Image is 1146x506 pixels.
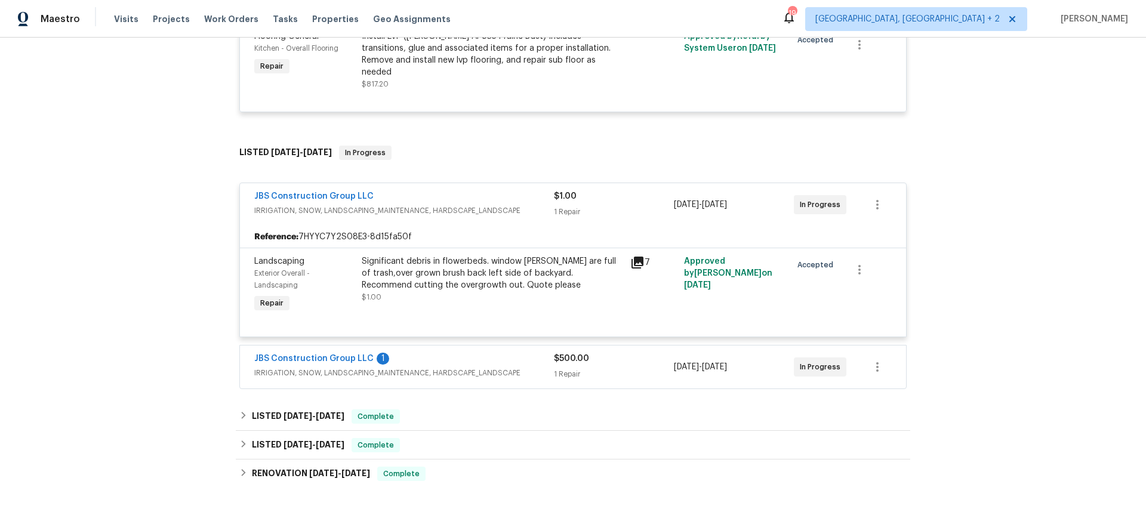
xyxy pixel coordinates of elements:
span: - [309,469,370,477]
span: [DATE] [316,440,344,449]
span: In Progress [340,147,390,159]
div: LISTED [DATE]-[DATE]In Progress [236,134,910,172]
h6: RENOVATION [252,467,370,481]
div: 1 Repair [554,368,674,380]
span: IRRIGATION, SNOW, LANDSCAPING_MAINTENANCE, HARDSCAPE_LANDSCAPE [254,205,554,217]
span: [DATE] [284,440,312,449]
span: [DATE] [702,363,727,371]
span: [DATE] [271,148,300,156]
span: [DATE] [316,412,344,420]
div: 1 Repair [554,206,674,218]
span: - [271,148,332,156]
span: [DATE] [303,148,332,156]
span: Kitchen - Overall Flooring [254,45,338,52]
span: [DATE] [684,281,711,289]
div: Significant debris in flowerbeds. window [PERSON_NAME] are full of trash,over grown brush back le... [362,255,623,291]
span: $1.00 [554,192,577,200]
span: Geo Assignments [373,13,451,25]
span: [DATE] [284,412,312,420]
span: Work Orders [204,13,258,25]
span: [DATE] [674,200,699,209]
span: IRRIGATION, SNOW, LANDSCAPING_MAINTENANCE, HARDSCAPE_LANDSCAPE [254,367,554,379]
div: 1 [377,353,389,365]
b: Reference: [254,231,298,243]
span: Projects [153,13,190,25]
span: [GEOGRAPHIC_DATA], [GEOGRAPHIC_DATA] + 2 [815,13,1000,25]
span: Complete [353,411,399,422]
span: [DATE] [309,469,338,477]
h6: LISTED [252,409,344,424]
div: LISTED [DATE]-[DATE]Complete [236,402,910,431]
span: Visits [114,13,138,25]
a: JBS Construction Group LLC [254,192,374,200]
span: Properties [312,13,359,25]
span: Accepted [797,259,838,271]
span: Maestro [41,13,80,25]
span: [PERSON_NAME] [1056,13,1128,25]
span: In Progress [800,361,845,373]
span: [DATE] [702,200,727,209]
span: - [674,361,727,373]
span: - [284,440,344,449]
div: 7 [630,255,677,270]
span: $1.00 [362,294,381,301]
h6: LISTED [252,438,344,452]
span: [DATE] [749,44,776,53]
span: Approved by [PERSON_NAME] on [684,257,772,289]
span: Accepted [797,34,838,46]
span: Tasks [273,15,298,23]
div: Install LVP ([PERSON_NAME] AP835 Prairie Dust) Includes transitions, glue and associated items fo... [362,30,623,78]
span: - [674,199,727,211]
span: Complete [378,468,424,480]
a: JBS Construction Group LLC [254,354,374,363]
span: - [284,412,344,420]
span: $817.20 [362,81,389,88]
div: LISTED [DATE]-[DATE]Complete [236,431,910,459]
span: Repair [255,297,288,309]
div: 19 [788,7,796,19]
span: Complete [353,439,399,451]
span: In Progress [800,199,845,211]
span: $500.00 [554,354,589,363]
span: Repair [255,60,288,72]
span: [DATE] [674,363,699,371]
span: Exterior Overall - Landscaping [254,270,310,289]
h6: LISTED [239,146,332,160]
div: RENOVATION [DATE]-[DATE]Complete [236,459,910,488]
span: Landscaping [254,257,304,266]
div: 7HYYC7Y2S08E3-8d15fa50f [240,226,906,248]
span: [DATE] [341,469,370,477]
